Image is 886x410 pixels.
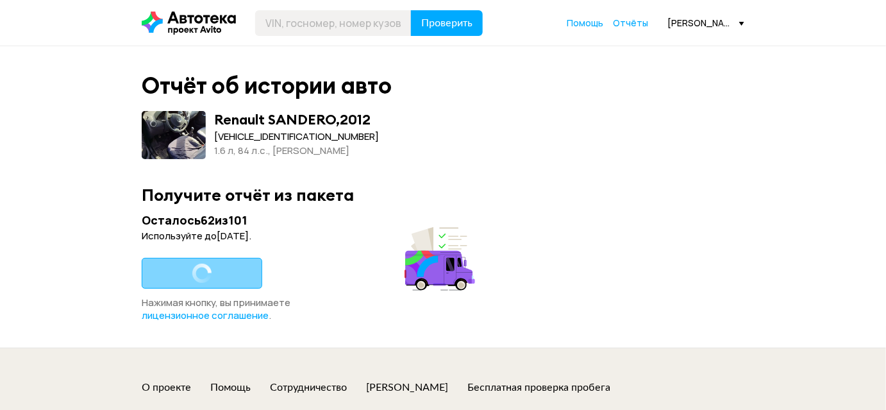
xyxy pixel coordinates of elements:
a: [PERSON_NAME] [366,380,448,395]
div: Используйте до [DATE] . [142,230,479,243]
a: О проекте [142,380,191,395]
div: [PERSON_NAME][EMAIL_ADDRESS][DOMAIN_NAME] [667,17,744,29]
div: Осталось 62 из 101 [142,212,479,228]
span: Нажимая кнопку, вы принимаете . [142,296,290,322]
span: лицензионное соглашение [142,309,269,322]
a: Помощь [210,380,251,395]
a: Отчёты [613,17,648,30]
div: Отчёт об истории авто [142,72,392,99]
div: 1.6 л, 84 л.c., [PERSON_NAME] [214,144,379,158]
a: Сотрудничество [270,380,347,395]
div: Renault SANDERO , 2012 [214,111,371,128]
div: Получите отчёт из пакета [142,185,744,205]
button: Проверить [411,10,483,36]
input: VIN, госномер, номер кузова [255,10,412,36]
a: лицензионное соглашение [142,309,269,322]
div: [VEHICLE_IDENTIFICATION_NUMBER] [214,130,379,144]
a: Помощь [567,17,603,30]
span: Проверить [421,18,472,28]
a: Бесплатная проверка пробега [467,380,610,395]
